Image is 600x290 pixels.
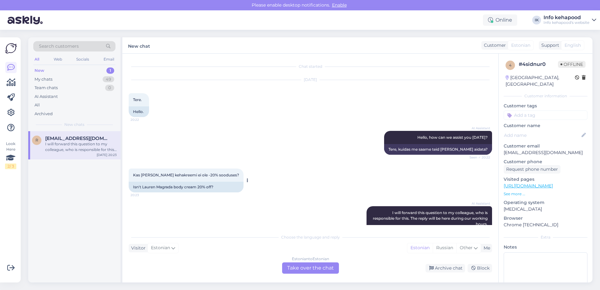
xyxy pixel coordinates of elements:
span: r [35,138,38,142]
p: [MEDICAL_DATA] [504,206,587,212]
div: Extra [504,234,587,240]
a: [URL][DOMAIN_NAME] [504,183,553,189]
p: Customer name [504,122,587,129]
div: 2 / 3 [5,164,16,169]
span: English [565,42,581,49]
p: Browser [504,215,587,222]
span: Estonian [151,244,170,251]
div: AI Assistant [35,94,58,100]
span: AI Assistant [467,126,490,131]
div: Online [483,14,517,26]
div: Info kehapood [544,15,589,20]
div: Tere, kuidas me saame teid [PERSON_NAME] aidata? [384,144,492,155]
div: Customer [481,42,506,49]
div: My chats [35,76,52,83]
div: 49 [103,76,114,83]
input: Add a tag [504,110,587,120]
div: # 4sidnur0 [519,61,558,68]
div: I will forward this question to my colleague, who is responsible for this. The reply will be here... [45,141,117,153]
span: Seen ✓ 20:22 [467,155,490,160]
div: 1 [106,67,114,74]
span: raili.saarmas@gmail.com [45,136,110,141]
p: Customer tags [504,103,587,109]
div: Socials [75,55,90,63]
div: Web [52,55,63,63]
span: Search customers [39,43,79,50]
div: Chat started [129,64,492,69]
span: Estonian [511,42,530,49]
div: [DATE] 20:23 [97,153,117,157]
div: Look Here [5,141,16,169]
p: Visited pages [504,176,587,183]
div: IK [532,16,541,24]
div: Choose the language and reply [129,234,492,240]
div: Estonian to Estonian [292,256,329,262]
span: 20:22 [131,117,154,122]
div: Hello. [129,106,149,117]
span: Kas [PERSON_NAME] kehakreemi ei ole -20% sooduses? [133,173,239,177]
div: Me [481,245,490,251]
div: Isn't Lauren Magrada body cream 20% off? [129,182,244,192]
p: Notes [504,244,587,250]
div: All [35,102,40,108]
div: Archived [35,111,53,117]
p: See more ... [504,191,587,197]
span: New chats [64,122,84,127]
div: Support [539,42,559,49]
img: Askly Logo [5,42,17,54]
input: Add name [504,132,580,139]
span: I will forward this question to my colleague, who is responsible for this. The reply will be here... [373,210,489,226]
span: Other [460,245,473,250]
div: New [35,67,44,74]
div: 0 [105,85,114,91]
div: Team chats [35,85,58,91]
p: Operating system [504,199,587,206]
span: Hello, how can we assist you [DATE]? [417,135,488,140]
p: [EMAIL_ADDRESS][DOMAIN_NAME] [504,149,587,156]
div: Russian [433,243,456,253]
div: Block [468,264,492,272]
div: Request phone number [504,165,560,174]
p: Chrome [TECHNICAL_ID] [504,222,587,228]
div: All [33,55,40,63]
div: Email [102,55,115,63]
div: Info kehapood's website [544,20,589,25]
div: Visitor [129,245,146,251]
span: Tere. [133,97,142,102]
div: Take over the chat [282,262,339,274]
span: 4 [509,63,512,67]
div: Archive chat [426,264,465,272]
label: New chat [128,41,150,50]
div: [GEOGRAPHIC_DATA], [GEOGRAPHIC_DATA] [506,74,575,88]
span: Enable [330,2,349,8]
span: 20:23 [131,193,154,197]
span: Offline [558,61,586,68]
div: [DATE] [129,77,492,83]
p: Customer phone [504,158,587,165]
div: Customer information [504,93,587,99]
span: AI Assistant [467,201,490,206]
a: Info kehapoodInfo kehapood's website [544,15,596,25]
div: Estonian [407,243,433,253]
p: Customer email [504,143,587,149]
